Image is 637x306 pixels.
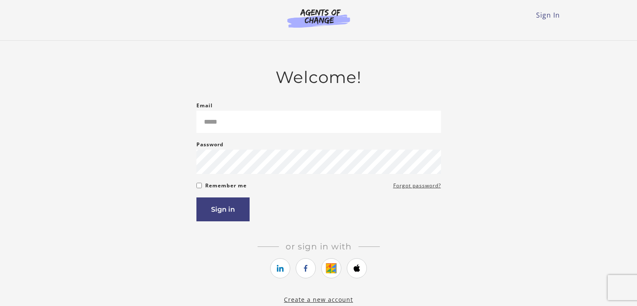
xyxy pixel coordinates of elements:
h2: Welcome! [196,67,441,87]
span: Or sign in with [279,241,358,252]
label: Email [196,101,213,111]
img: Agents of Change Logo [279,8,359,28]
label: Remember me [205,181,247,191]
a: https://courses.thinkific.com/users/auth/facebook?ss%5Breferral%5D=&ss%5Buser_return_to%5D=&ss%5B... [296,258,316,278]
a: Create a new account [284,296,353,303]
a: https://courses.thinkific.com/users/auth/google?ss%5Breferral%5D=&ss%5Buser_return_to%5D=&ss%5Bvi... [321,258,341,278]
label: Password [196,140,224,150]
a: Forgot password? [393,181,441,191]
a: https://courses.thinkific.com/users/auth/apple?ss%5Breferral%5D=&ss%5Buser_return_to%5D=&ss%5Bvis... [347,258,367,278]
a: Sign In [536,10,560,20]
button: Sign in [196,197,250,221]
a: https://courses.thinkific.com/users/auth/linkedin?ss%5Breferral%5D=&ss%5Buser_return_to%5D=&ss%5B... [270,258,290,278]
